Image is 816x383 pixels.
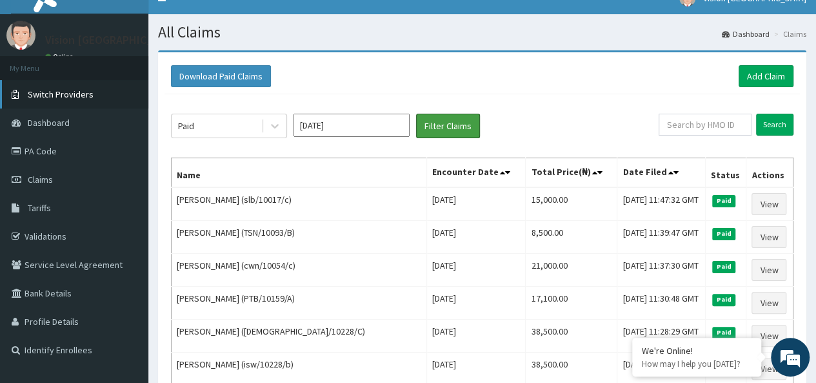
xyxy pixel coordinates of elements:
[28,117,70,129] span: Dashboard
[642,345,751,357] div: We're Online!
[212,6,243,37] div: Minimize live chat window
[751,193,786,215] a: View
[756,114,793,136] input: Search
[526,158,617,188] th: Total Price(₦)
[427,221,526,254] td: [DATE]
[28,202,51,214] span: Tariffs
[427,254,526,287] td: [DATE]
[172,320,427,353] td: [PERSON_NAME] ([DEMOGRAPHIC_DATA]/10228/C)
[45,34,184,46] p: Vision [GEOGRAPHIC_DATA]
[617,187,706,221] td: [DATE] 11:47:32 GMT
[751,325,786,347] a: View
[427,287,526,320] td: [DATE]
[24,65,52,97] img: d_794563401_company_1708531726252_794563401
[751,358,786,380] a: View
[617,287,706,320] td: [DATE] 11:30:48 GMT
[617,158,706,188] th: Date Filed
[178,119,194,132] div: Paid
[28,88,94,100] span: Switch Providers
[158,24,806,41] h1: All Claims
[6,250,246,295] textarea: Type your message and hit 'Enter'
[617,254,706,287] td: [DATE] 11:37:30 GMT
[712,261,735,273] span: Paid
[642,358,751,369] p: How may I help you today?
[67,72,217,89] div: Chat with us now
[416,114,480,138] button: Filter Claims
[526,254,617,287] td: 21,000.00
[172,158,427,188] th: Name
[172,287,427,320] td: [PERSON_NAME] (PTB/10159/A)
[28,174,53,185] span: Claims
[427,320,526,353] td: [DATE]
[45,52,76,61] a: Online
[171,65,271,87] button: Download Paid Claims
[526,187,617,221] td: 15,000.00
[712,228,735,240] span: Paid
[526,287,617,320] td: 17,100.00
[172,187,427,221] td: [PERSON_NAME] (slb/10017/c)
[172,221,427,254] td: [PERSON_NAME] (TSN/10093/B)
[75,111,178,242] span: We're online!
[746,158,793,188] th: Actions
[739,65,793,87] a: Add Claim
[712,294,735,305] span: Paid
[294,114,410,137] input: Select Month and Year
[526,320,617,353] td: 38,500.00
[706,158,746,188] th: Status
[712,195,735,207] span: Paid
[172,254,427,287] td: [PERSON_NAME] (cwn/10054/c)
[751,259,786,281] a: View
[526,221,617,254] td: 8,500.00
[659,114,751,136] input: Search by HMO ID
[751,226,786,248] a: View
[427,187,526,221] td: [DATE]
[751,292,786,314] a: View
[771,28,806,39] li: Claims
[427,158,526,188] th: Encounter Date
[712,327,735,338] span: Paid
[722,28,770,39] a: Dashboard
[617,221,706,254] td: [DATE] 11:39:47 GMT
[6,21,35,50] img: User Image
[617,320,706,353] td: [DATE] 11:28:29 GMT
